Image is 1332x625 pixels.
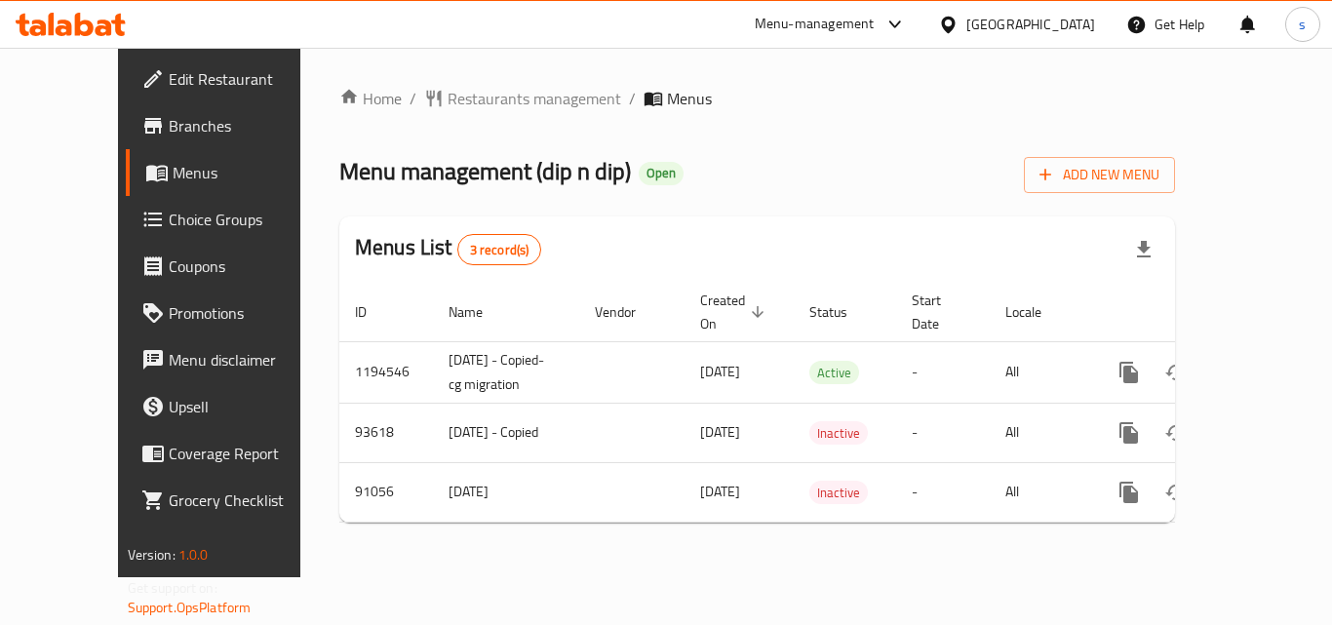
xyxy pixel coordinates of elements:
span: Promotions [169,301,325,325]
td: 91056 [339,462,433,522]
div: Active [809,361,859,384]
span: Grocery Checklist [169,488,325,512]
span: Created On [700,289,770,335]
a: Choice Groups [126,196,340,243]
div: Open [639,162,684,185]
td: [DATE] - Copied [433,403,579,462]
a: Coupons [126,243,340,290]
div: Inactive [809,481,868,504]
div: Menu-management [755,13,875,36]
a: Menus [126,149,340,196]
td: [DATE] - Copied-cg migration [433,341,579,403]
div: Total records count [457,234,542,265]
span: Menu disclaimer [169,348,325,371]
button: Add New Menu [1024,157,1175,193]
li: / [410,87,416,110]
span: Add New Menu [1039,163,1159,187]
li: / [629,87,636,110]
a: Restaurants management [424,87,621,110]
span: Menus [173,161,325,184]
a: Edit Restaurant [126,56,340,102]
span: Edit Restaurant [169,67,325,91]
h2: Menus List [355,233,541,265]
span: Menu management ( dip n dip ) [339,149,631,193]
a: Branches [126,102,340,149]
span: Status [809,300,873,324]
span: Choice Groups [169,208,325,231]
span: 3 record(s) [458,241,541,259]
td: All [990,341,1090,403]
button: Change Status [1153,349,1199,396]
span: Get support on: [128,575,217,601]
td: [DATE] [433,462,579,522]
span: [DATE] [700,419,740,445]
div: Inactive [809,421,868,445]
a: Coverage Report [126,430,340,477]
a: Upsell [126,383,340,430]
span: Version: [128,542,176,567]
span: Restaurants management [448,87,621,110]
a: Menu disclaimer [126,336,340,383]
th: Actions [1090,283,1309,342]
span: [DATE] [700,359,740,384]
div: Export file [1120,226,1167,273]
td: All [990,403,1090,462]
span: Upsell [169,395,325,418]
td: 1194546 [339,341,433,403]
span: [DATE] [700,479,740,504]
span: Start Date [912,289,966,335]
span: ID [355,300,392,324]
span: Vendor [595,300,661,324]
table: enhanced table [339,283,1309,523]
td: - [896,341,990,403]
a: Home [339,87,402,110]
td: All [990,462,1090,522]
span: Name [449,300,508,324]
button: more [1106,349,1153,396]
button: more [1106,410,1153,456]
span: Locale [1005,300,1067,324]
button: Change Status [1153,469,1199,516]
td: - [896,462,990,522]
span: Menus [667,87,712,110]
span: Coverage Report [169,442,325,465]
a: Grocery Checklist [126,477,340,524]
span: Coupons [169,254,325,278]
span: Inactive [809,482,868,504]
nav: breadcrumb [339,87,1175,110]
span: Inactive [809,422,868,445]
button: Change Status [1153,410,1199,456]
span: Branches [169,114,325,137]
span: Open [639,165,684,181]
td: 93618 [339,403,433,462]
button: more [1106,469,1153,516]
a: Support.OpsPlatform [128,595,252,620]
a: Promotions [126,290,340,336]
div: [GEOGRAPHIC_DATA] [966,14,1095,35]
span: Active [809,362,859,384]
span: s [1299,14,1306,35]
span: 1.0.0 [178,542,209,567]
td: - [896,403,990,462]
